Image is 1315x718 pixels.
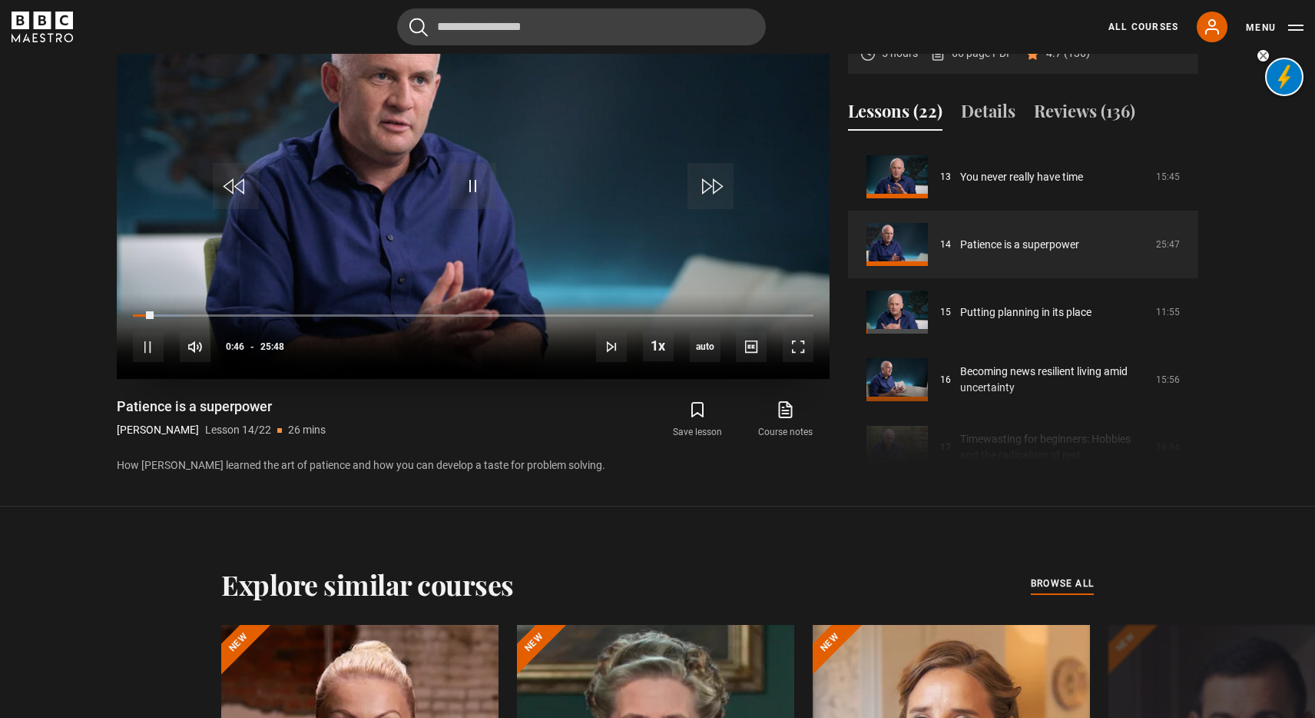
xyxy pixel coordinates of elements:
span: auto [690,331,720,362]
button: Submit the search query [409,18,428,37]
a: You never really have time [960,169,1083,185]
p: How [PERSON_NAME] learned the art of patience and how you can develop a taste for problem solving. [117,457,830,474]
a: browse all [1031,576,1094,593]
button: Captions [736,331,767,362]
button: Pause [133,331,164,362]
input: Search [397,8,766,45]
button: Reviews (136) [1034,98,1135,131]
button: Next Lesson [596,331,627,362]
button: Details [961,98,1015,131]
button: Lessons (22) [848,98,942,131]
span: 25:48 [260,333,284,361]
a: Becoming news resilient living amid uncertainty [960,364,1147,396]
a: Putting planning in its place [960,304,1091,321]
button: Fullscreen [783,331,813,362]
span: browse all [1031,576,1094,591]
h1: Patience is a superpower [117,397,326,416]
button: Save lesson [654,397,741,442]
span: - [250,341,254,352]
div: Progress Bar [133,314,813,317]
a: Course notes [742,397,830,442]
a: Patience is a superpower [960,237,1079,253]
button: Toggle navigation [1246,20,1303,35]
svg: BBC Maestro [12,12,73,42]
span: 0:46 [226,333,244,361]
p: 26 mins [288,422,326,438]
p: Lesson 14/22 [205,422,271,438]
p: [PERSON_NAME] [117,422,199,438]
div: Current quality: 720p [690,331,720,362]
h2: Explore similar courses [221,568,514,600]
a: All Courses [1108,20,1178,34]
button: Playback Rate [643,331,674,361]
button: Mute [180,331,210,362]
